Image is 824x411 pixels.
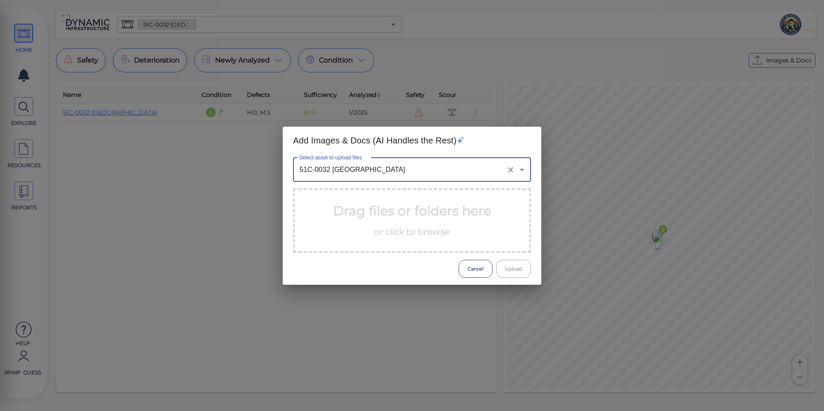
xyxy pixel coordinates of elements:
[333,201,491,240] p: Drag files or folders here
[516,164,528,176] button: Open
[459,260,493,278] button: Cancel
[505,164,517,176] button: Clear
[293,134,531,147] h2: Add Images & Docs (AI Handles the Rest)
[374,227,450,237] span: or click to browse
